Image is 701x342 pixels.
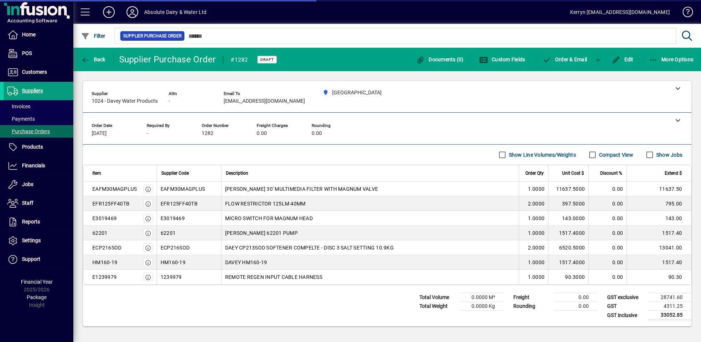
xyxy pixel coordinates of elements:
td: 0.00 [588,226,627,240]
a: POS [4,44,73,63]
span: Edit [612,57,634,62]
td: Rounding [510,302,554,311]
td: 1.0000 [519,226,548,240]
td: 1.0000 [519,182,548,196]
td: 1.0000 [519,255,548,270]
div: EAFM30MAGPLUS [92,185,137,193]
span: Financial Year [21,279,53,285]
td: Freight [510,293,554,302]
button: Custom Fields [477,53,527,66]
a: Products [4,138,73,156]
td: 143.0000 [548,211,588,226]
td: 1239979 [157,270,221,284]
td: 0.00 [588,182,627,196]
span: 0.00 [312,131,322,137]
button: More Options [647,53,696,66]
td: 0.00 [588,270,627,284]
span: Home [22,32,36,37]
span: Order Qty [525,169,544,177]
td: 143.00 [627,211,691,226]
label: Show Jobs [655,151,682,159]
button: Documents (0) [414,53,466,66]
td: GST [603,302,647,311]
span: Documents (0) [416,57,464,62]
td: Total Volume [416,293,460,302]
td: 0.00 [588,240,627,255]
span: Products [22,144,43,150]
td: EFR125FF40TB [157,196,221,211]
app-page-header-button: Back [73,53,114,66]
td: 28741.60 [647,293,691,302]
td: 11637.5000 [548,182,588,196]
span: FLOW RESTRICTOR 125LM 40MM [225,200,306,207]
div: Kerryn [EMAIL_ADDRESS][DOMAIN_NAME] [570,6,670,18]
span: 0.00 [257,131,267,137]
span: Jobs [22,181,33,187]
button: Filter [79,29,107,43]
span: Package [27,294,47,300]
span: Reports [22,219,40,225]
td: 90.3000 [548,270,588,284]
td: 2.0000 [519,196,548,211]
td: 0.00 [588,211,627,226]
td: 0.00 [588,196,627,211]
div: Absolute Dairy & Water Ltd [144,6,207,18]
td: 33052.85 [647,311,691,320]
div: ECP216SOD [92,244,121,251]
td: 0.0000 M³ [460,293,504,302]
a: Customers [4,63,73,81]
div: EFR125FF40TB [92,200,129,207]
span: Suppliers [22,88,43,94]
td: 62201 [157,226,221,240]
span: Item [92,169,101,177]
td: 90.30 [627,270,691,284]
button: Order & Email [539,53,591,66]
div: E1239979 [92,273,117,281]
td: 4311.25 [647,302,691,311]
span: Customers [22,69,47,75]
span: MICRO SWITCH FOR MAGNUM HEAD [225,215,313,222]
td: GST inclusive [603,311,647,320]
span: Invoices [7,103,30,109]
td: 0.0000 Kg [460,302,504,311]
a: Knowledge Base [677,1,692,25]
td: 1.0000 [519,211,548,226]
a: Support [4,250,73,269]
div: #1282 [231,54,248,66]
td: 0.00 [554,293,598,302]
a: Staff [4,194,73,212]
td: 0.00 [588,255,627,270]
span: Financials [22,163,45,168]
span: DAEY CP213SOD SOFTENER COMPELTE - DISC 3 SALT SETTING 10.9KG [225,244,394,251]
span: 1282 [202,131,213,137]
span: Purchase Orders [7,128,50,134]
span: Extend $ [665,169,682,177]
span: Supplier Code [161,169,189,177]
button: Profile [121,6,144,19]
span: Settings [22,237,41,243]
a: Jobs [4,175,73,194]
td: 11637.50 [627,182,691,196]
a: Purchase Orders [4,125,73,138]
a: Invoices [4,100,73,113]
span: - [147,131,148,137]
td: 1517.40 [627,226,691,240]
label: Show Line Volumes/Weights [507,151,576,159]
td: 1517.40 [627,255,691,270]
span: [EMAIL_ADDRESS][DOMAIN_NAME] [224,98,305,104]
span: DAVEY HM160-19 [225,259,267,266]
td: 1.0000 [519,270,548,284]
button: Add [97,6,121,19]
div: E3019469 [92,215,117,222]
span: Custom Fields [479,57,525,62]
a: Financials [4,157,73,175]
span: Discount % [600,169,622,177]
div: HM160-19 [92,259,117,266]
div: 62201 [92,229,107,237]
div: Supplier Purchase Order [119,54,216,65]
span: Supplier Purchase Order [123,32,181,40]
span: More Options [649,57,694,62]
td: EAFM30MAGPLUS [157,182,221,196]
td: GST exclusive [603,293,647,302]
td: 6520.5000 [548,240,588,255]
